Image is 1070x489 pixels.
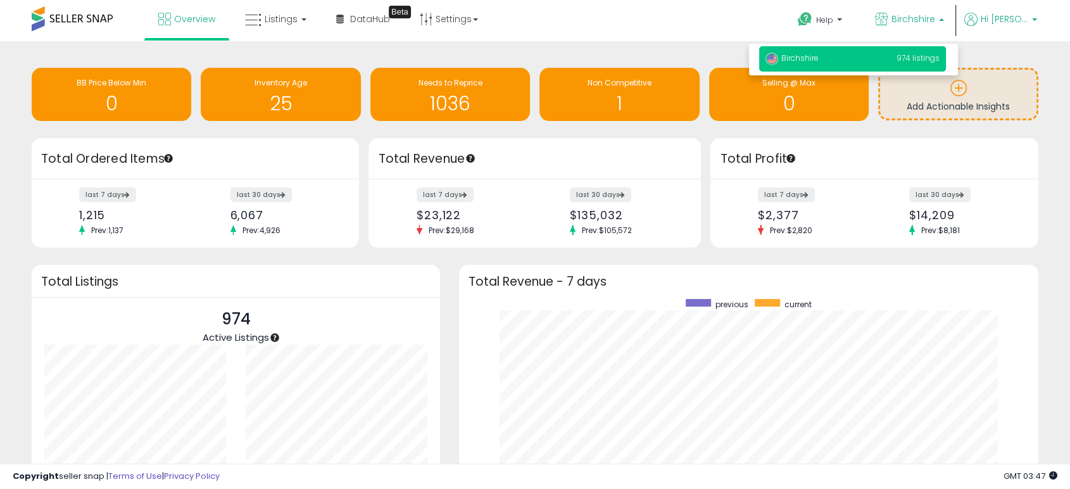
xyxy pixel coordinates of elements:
[576,225,638,236] span: Prev: $105,572
[907,100,1010,113] span: Add Actionable Insights
[764,225,819,236] span: Prev: $2,820
[41,150,349,168] h3: Total Ordered Items
[13,470,59,482] strong: Copyright
[85,225,130,236] span: Prev: 1,137
[891,13,935,25] span: Birchshire
[715,299,748,310] span: previous
[784,299,812,310] span: current
[758,208,865,222] div: $2,377
[417,187,474,202] label: last 7 days
[709,68,869,121] a: Selling @ Max 0
[570,187,631,202] label: last 30 days
[758,187,815,202] label: last 7 days
[981,13,1028,25] span: Hi [PERSON_NAME]
[174,13,215,25] span: Overview
[163,153,174,164] div: Tooltip anchor
[77,77,146,88] span: BB Price Below Min
[203,331,269,344] span: Active Listings
[816,15,833,25] span: Help
[265,13,298,25] span: Listings
[230,208,337,222] div: 6,067
[720,150,1028,168] h3: Total Profit
[203,307,269,331] p: 974
[230,187,292,202] label: last 30 days
[350,13,390,25] span: DataHub
[570,208,679,222] div: $135,032
[13,471,220,483] div: seller snap | |
[915,225,966,236] span: Prev: $8,181
[785,153,796,164] div: Tooltip anchor
[255,77,307,88] span: Inventory Age
[389,6,411,18] div: Tooltip anchor
[201,68,360,121] a: Inventory Age 25
[797,11,813,27] i: Get Help
[909,187,971,202] label: last 30 days
[546,93,693,114] h1: 1
[108,470,162,482] a: Terms of Use
[38,93,185,114] h1: 0
[79,187,136,202] label: last 7 days
[897,53,940,63] span: 974 listings
[909,208,1016,222] div: $14,209
[762,77,815,88] span: Selling @ Max
[964,13,1037,41] a: Hi [PERSON_NAME]
[207,93,354,114] h1: 25
[1004,470,1057,482] span: 2025-09-10 03:47 GMT
[465,153,476,164] div: Tooltip anchor
[164,470,220,482] a: Privacy Policy
[765,53,778,65] img: usa.png
[32,68,191,121] a: BB Price Below Min 0
[378,150,691,168] h3: Total Revenue
[370,68,530,121] a: Needs to Reprice 1036
[79,208,186,222] div: 1,215
[539,68,699,121] a: Non Competitive 1
[377,93,524,114] h1: 1036
[417,208,526,222] div: $23,122
[236,225,287,236] span: Prev: 4,926
[419,77,482,88] span: Needs to Reprice
[269,332,280,343] div: Tooltip anchor
[880,70,1036,118] a: Add Actionable Insights
[469,277,1029,286] h3: Total Revenue - 7 days
[715,93,862,114] h1: 0
[788,2,855,41] a: Help
[588,77,651,88] span: Non Competitive
[765,53,819,63] span: Birchshire
[41,277,431,286] h3: Total Listings
[422,225,481,236] span: Prev: $29,168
